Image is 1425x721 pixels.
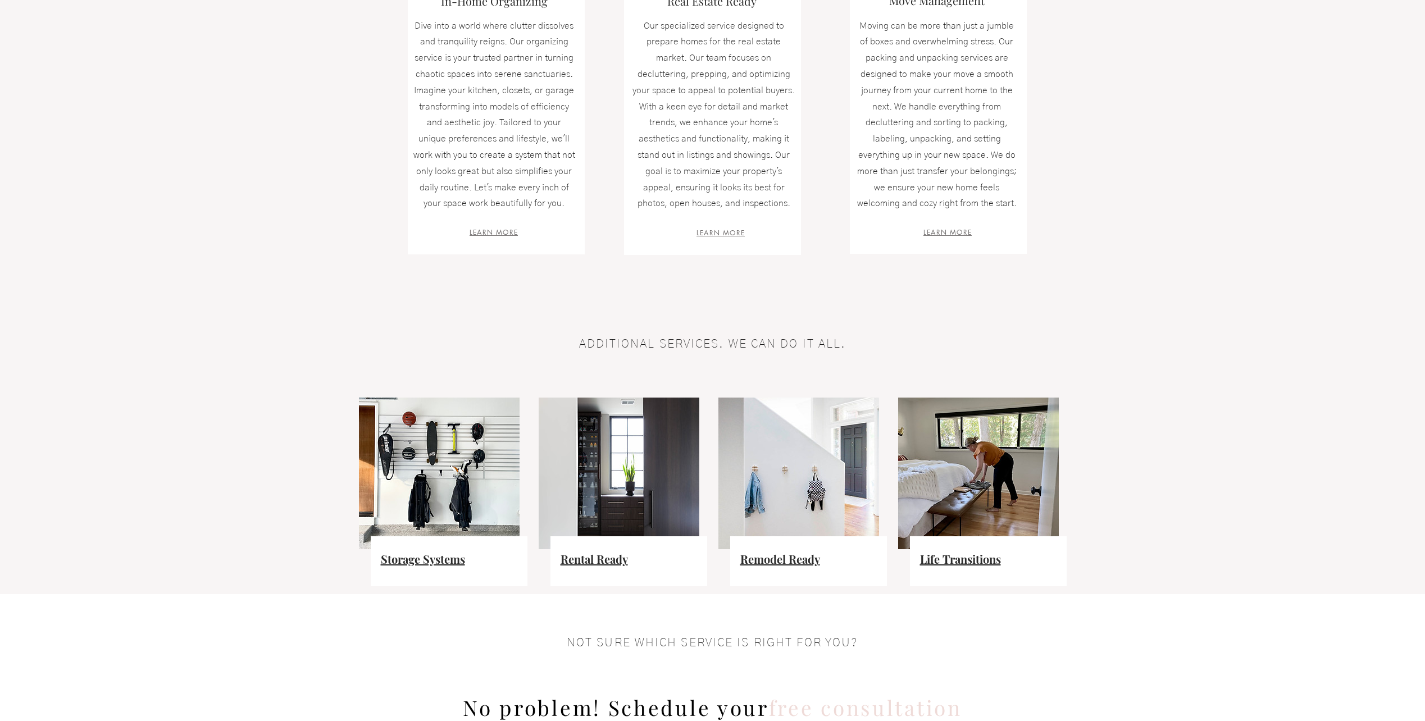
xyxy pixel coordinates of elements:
a: Life Transitions [920,551,1001,567]
span: LEARN MORE [696,228,745,238]
span: NOT SURE WHICH SERVICE IS RIGHT FOR YOU? [567,637,858,649]
span: Dive into a world where clutter dissolves and tranquility reigns. Our organizing service is your ... [413,21,575,208]
img: home organizing storage solutions [898,398,1059,549]
img: home organizing storage solutions [359,398,520,549]
span: ADDITIONAL SERVICES. WE CAN DO IT ALL. [579,338,846,350]
a: LEARN MORE [696,228,745,237]
a: Rental Ready [561,551,628,567]
span: Moving can be more than just a jumble of boxes and overwhelming stress. Our packing and unpacking... [857,21,1017,208]
span: Our specialized service designed to prepare homes for the real estate market. Our team focuses on... [632,21,795,208]
a: LEARN MORE [470,227,518,236]
img: real estate ready [539,398,699,549]
img: home organizing storage solutions [718,398,879,549]
a: LEARN MORE [923,227,972,236]
span: No problem! Schedule your [463,693,769,721]
a: Remodel Ready [740,551,820,567]
a: Storage Systems [381,551,465,567]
